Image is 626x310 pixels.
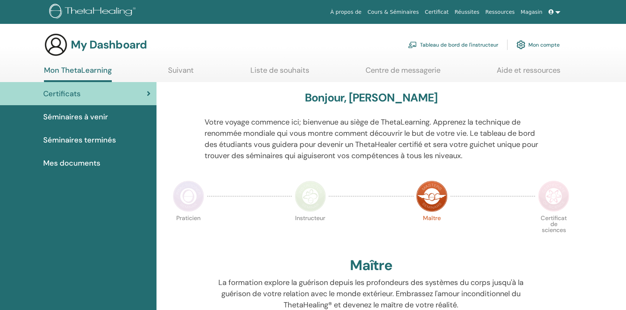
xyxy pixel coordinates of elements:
p: Praticien [173,215,204,247]
img: Master [416,181,448,212]
a: Mon ThetaLearning [44,66,112,82]
a: Suivant [168,66,194,80]
a: Mon compte [516,37,560,53]
a: Aide et ressources [497,66,560,80]
a: Magasin [518,5,545,19]
p: Votre voyage commence ici; bienvenue au siège de ThetaLearning. Apprenez la technique de renommée... [205,116,538,161]
span: Certificats [43,88,80,99]
p: Certificat de sciences [538,215,569,247]
span: Mes documents [43,157,100,169]
img: chalkboard-teacher.svg [408,41,417,48]
img: cog.svg [516,38,525,51]
h2: Maître [350,257,393,274]
img: Instructor [295,181,326,212]
a: Certificat [422,5,452,19]
a: Ressources [483,5,518,19]
a: Tableau de bord de l'instructeur [408,37,498,53]
p: Maître [416,215,448,247]
img: generic-user-icon.jpg [44,33,68,57]
h3: My Dashboard [71,38,147,51]
h3: Bonjour, [PERSON_NAME] [305,91,437,104]
a: Centre de messagerie [366,66,440,80]
img: Practitioner [173,181,204,212]
span: Séminaires à venir [43,111,108,122]
a: Liste de souhaits [250,66,309,80]
span: Séminaires terminés [43,134,116,145]
a: À propos de [328,5,365,19]
img: Certificate of Science [538,181,569,212]
p: Instructeur [295,215,326,247]
a: Réussites [452,5,482,19]
a: Cours & Séminaires [364,5,422,19]
img: logo.png [49,4,138,21]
